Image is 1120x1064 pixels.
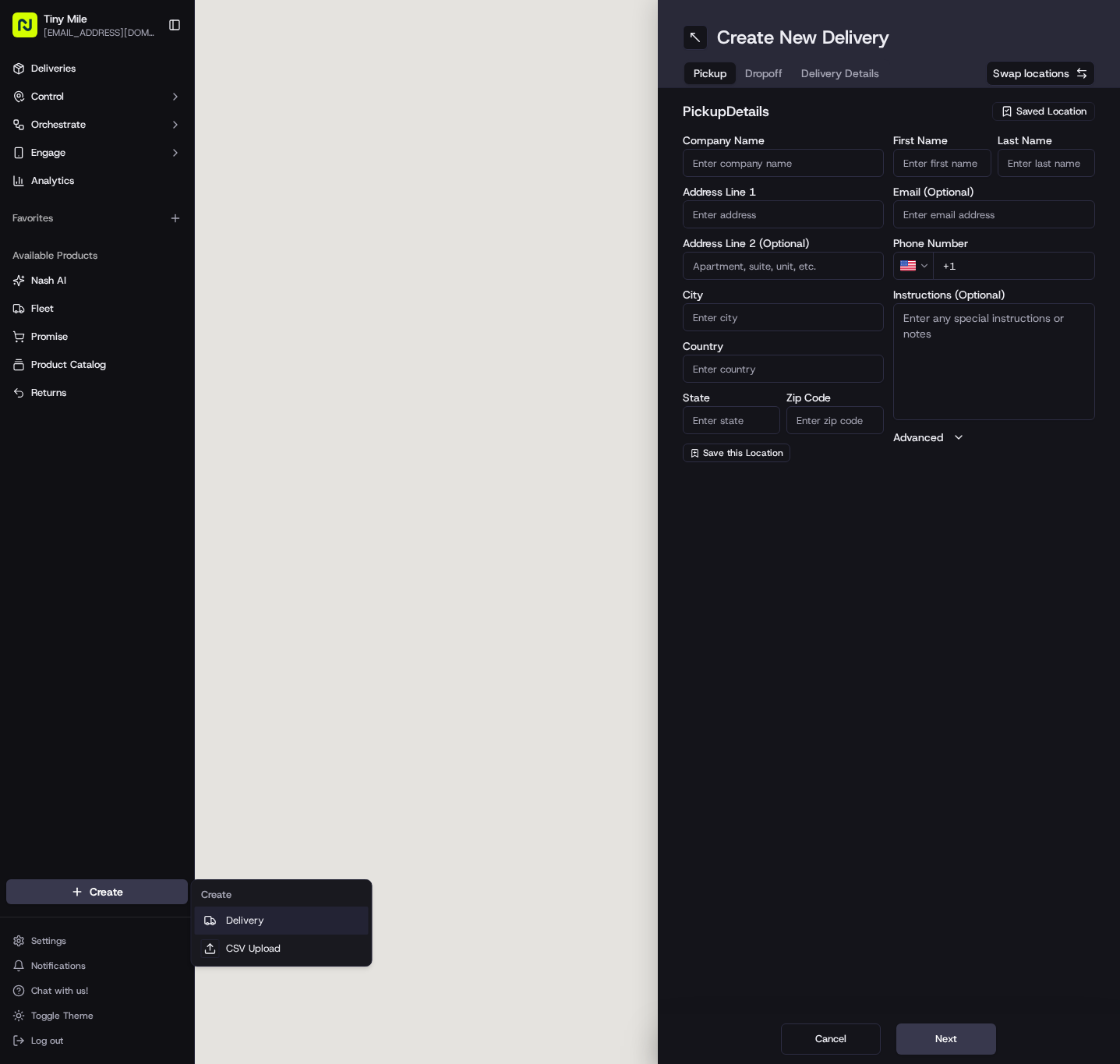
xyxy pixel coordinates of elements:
div: Available Products [6,243,188,268]
a: CSV Upload [195,935,369,963]
button: Next [896,1023,996,1055]
div: Start new chat [53,150,256,165]
span: Pickup [694,65,726,81]
label: Address Line 1 [683,186,885,197]
h1: Create New Delivery [717,25,889,50]
a: 💻API Documentation [125,221,256,249]
span: Orchestrate [31,118,86,132]
label: Instructions (Optional) [893,289,1095,300]
div: We're available if you need us! [53,165,197,178]
label: Last Name [998,135,1095,146]
span: [EMAIL_ADDRESS][DOMAIN_NAME] [44,27,155,39]
span: Notifications [31,960,86,972]
span: Returns [31,386,66,400]
input: Enter state [683,406,780,434]
p: Welcome 👋 [16,63,284,88]
label: City [683,289,885,300]
input: Enter company name [683,149,885,177]
span: Product Catalog [31,358,106,372]
button: Cancel [781,1023,881,1055]
span: Deliveries [31,62,76,76]
label: State [683,392,780,403]
input: Enter last name [998,149,1095,177]
span: Saved Location [1016,104,1086,118]
button: Start new chat [265,154,284,173]
span: Tiny Mile [44,11,87,27]
span: Fleet [31,302,54,316]
input: Enter address [683,200,885,228]
span: Control [31,90,64,104]
span: Nash AI [31,274,66,288]
input: Enter city [683,303,885,331]
span: Toggle Theme [31,1009,94,1022]
label: Advanced [893,429,943,445]
span: Delivery Details [801,65,879,81]
img: 1736555255976-a54dd68f-1ca7-489b-9aae-adbdc363a1c4 [16,150,44,178]
span: Knowledge Base [31,227,119,242]
span: Swap locations [993,65,1069,81]
input: Enter zip code [786,406,884,434]
input: Enter country [683,355,885,383]
h2: pickup Details [683,101,984,122]
label: Address Line 2 (Optional) [683,238,885,249]
div: Create [195,883,369,907]
span: Log out [31,1034,63,1047]
span: Chat with us! [31,984,88,997]
input: Enter phone number [933,252,1095,280]
input: Enter email address [893,200,1095,228]
span: Settings [31,935,66,947]
a: Delivery [195,907,369,935]
div: 📗 [16,228,28,241]
div: Favorites [6,206,188,231]
label: Email (Optional) [893,186,1095,197]
label: Zip Code [786,392,884,403]
label: Country [683,341,885,352]
input: Enter first name [893,149,991,177]
label: First Name [893,135,991,146]
label: Company Name [683,135,885,146]
a: Powered byPylon [110,264,189,277]
span: Engage [31,146,65,160]
span: Save this Location [703,447,783,459]
div: 💻 [132,228,144,241]
img: Nash [16,16,47,48]
span: Analytics [31,174,74,188]
label: Phone Number [893,238,1095,249]
span: API Documentation [147,227,250,242]
span: Promise [31,330,68,344]
input: Got a question? Start typing here... [41,101,281,118]
a: 📗Knowledge Base [9,221,125,249]
span: Create [90,884,123,900]
span: Dropoff [745,65,783,81]
span: Pylon [155,265,189,277]
input: Apartment, suite, unit, etc. [683,252,885,280]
